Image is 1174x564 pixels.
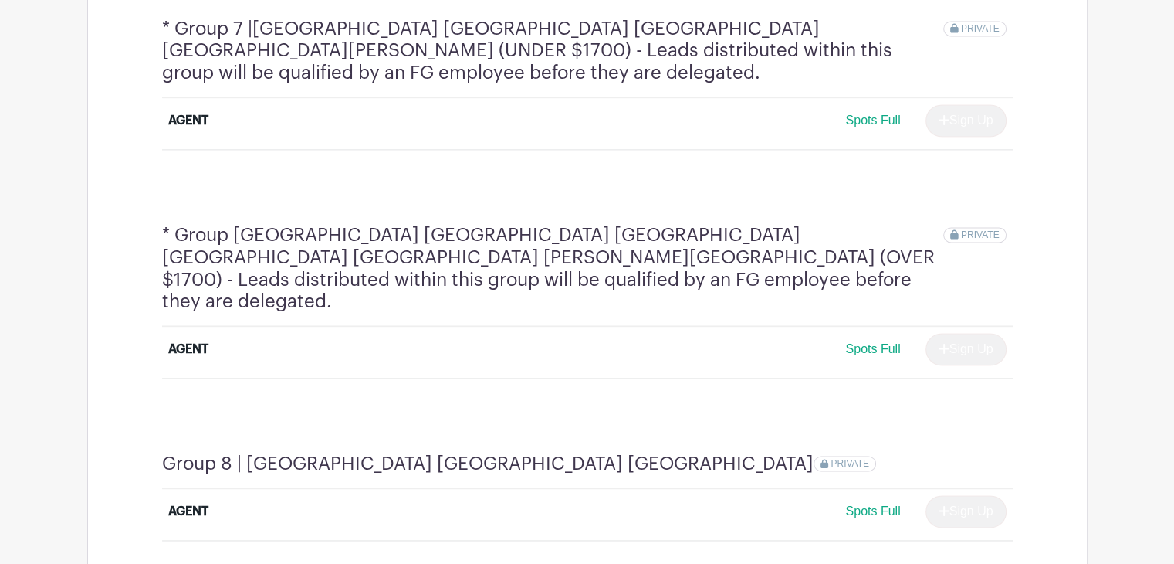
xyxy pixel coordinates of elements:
[162,224,944,313] h4: * Group [GEOGRAPHIC_DATA] [GEOGRAPHIC_DATA] [GEOGRAPHIC_DATA] [GEOGRAPHIC_DATA] [GEOGRAPHIC_DATA]...
[845,505,900,518] span: Spots Full
[168,340,208,358] div: AGENT
[961,229,1000,240] span: PRIVATE
[162,18,944,84] h4: * Group 7 |[GEOGRAPHIC_DATA] [GEOGRAPHIC_DATA] [GEOGRAPHIC_DATA] [GEOGRAPHIC_DATA][PERSON_NAME] (...
[845,114,900,127] span: Spots Full
[168,111,208,130] div: AGENT
[168,502,208,521] div: AGENT
[961,23,1000,34] span: PRIVATE
[162,453,814,475] h4: Group 8 | [GEOGRAPHIC_DATA] [GEOGRAPHIC_DATA] [GEOGRAPHIC_DATA]
[831,458,869,469] span: PRIVATE
[845,342,900,355] span: Spots Full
